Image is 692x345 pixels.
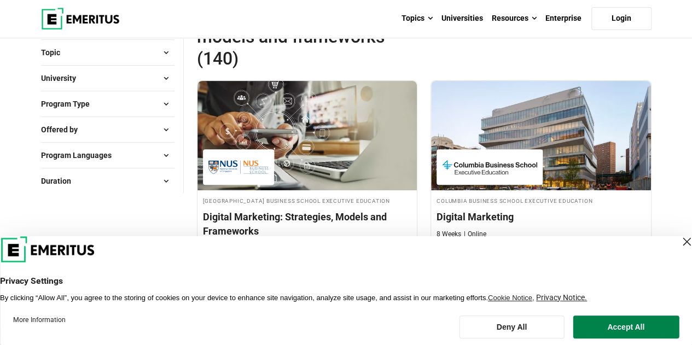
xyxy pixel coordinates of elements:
[41,96,175,112] button: Program Type
[41,175,80,187] span: Duration
[431,81,651,190] img: Digital Marketing | Online Digital Marketing Course
[197,81,417,190] img: Digital Marketing: Strategies, Models and Frameworks | Online Digital Marketing Course
[197,81,417,273] a: Digital Marketing Course by National University of Singapore Business School Executive Education ...
[41,121,175,138] button: Offered by
[203,210,412,237] h4: Digital Marketing: Strategies, Models and Frameworks
[442,155,537,179] img: Columbia Business School Executive Education
[437,230,461,239] p: 8 Weeks
[41,149,120,161] span: Program Languages
[203,196,412,205] h4: [GEOGRAPHIC_DATA] Business School Executive Education
[41,124,86,136] span: Offered by
[41,44,175,61] button: Topic
[431,81,651,259] a: Digital Marketing Course by Columbia Business School Executive Education - September 4, 2025 Colu...
[437,210,646,224] h4: Digital Marketing
[208,155,269,179] img: National University of Singapore Business School Executive Education
[41,98,98,110] span: Program Type
[41,70,175,86] button: University
[41,46,69,59] span: Topic
[41,173,175,189] button: Duration
[437,196,646,205] h4: Columbia Business School Executive Education
[464,230,486,239] p: Online
[591,7,652,30] a: Login
[41,72,85,84] span: University
[41,147,175,163] button: Program Languages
